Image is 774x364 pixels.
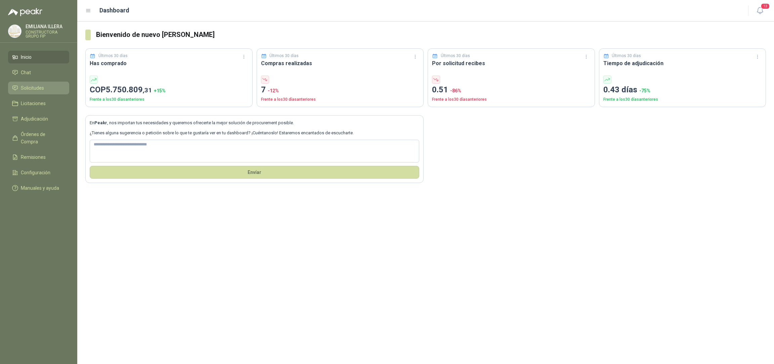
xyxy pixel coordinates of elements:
a: Chat [8,66,69,79]
span: Remisiones [21,153,46,161]
span: Órdenes de Compra [21,131,63,145]
span: 5.750.809 [106,85,152,94]
span: 13 [761,3,770,9]
a: Órdenes de Compra [8,128,69,148]
p: 0.51 [432,84,591,96]
span: Chat [21,69,31,76]
h3: Compras realizadas [261,59,420,67]
h3: Bienvenido de nuevo [PERSON_NAME] [96,30,766,40]
h1: Dashboard [99,6,129,15]
p: En , nos importan tus necesidades y queremos ofrecerte la mejor solución de procurement posible. [90,120,419,126]
a: Manuales y ayuda [8,182,69,194]
span: + 15 % [154,88,166,93]
span: Inicio [21,53,32,61]
p: 0.43 días [603,84,762,96]
span: Licitaciones [21,100,46,107]
a: Licitaciones [8,97,69,110]
span: -12 % [268,88,279,93]
p: 7 [261,84,420,96]
span: Adjudicación [21,115,48,123]
p: Frente a los 30 días anteriores [432,96,591,103]
h3: Has comprado [90,59,248,67]
p: Últimos 30 días [441,53,470,59]
p: Frente a los 30 días anteriores [261,96,420,103]
span: Solicitudes [21,84,44,92]
p: EMILIANA ILLERA [26,24,69,29]
a: Remisiones [8,151,69,164]
p: Últimos 30 días [98,53,128,59]
a: Inicio [8,51,69,63]
h3: Tiempo de adjudicación [603,59,762,67]
b: Peakr [94,120,107,125]
button: Envíar [90,166,419,179]
p: CONSTRUCTORA GRUPO FIP [26,30,69,38]
p: Últimos 30 días [269,53,299,59]
p: Frente a los 30 días anteriores [603,96,762,103]
img: Company Logo [8,25,21,38]
span: Manuales y ayuda [21,184,59,192]
span: Configuración [21,169,50,176]
p: Últimos 30 días [612,53,641,59]
p: Frente a los 30 días anteriores [90,96,248,103]
a: Configuración [8,166,69,179]
span: -86 % [450,88,461,93]
img: Logo peakr [8,8,42,16]
h3: Por solicitud recibes [432,59,591,67]
p: COP [90,84,248,96]
a: Solicitudes [8,82,69,94]
p: ¿Tienes alguna sugerencia o petición sobre lo que te gustaría ver en tu dashboard? ¡Cuéntanoslo! ... [90,130,419,136]
span: ,31 [143,86,152,94]
span: -75 % [639,88,650,93]
a: Adjudicación [8,112,69,125]
button: 13 [754,5,766,17]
